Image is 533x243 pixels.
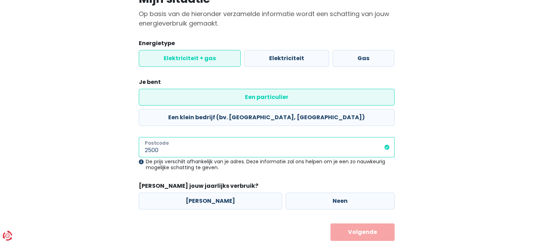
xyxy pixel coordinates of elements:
[139,159,395,171] div: De prijs verschilt afhankelijk van je adres. Deze informatie zal ons helpen om je een zo nauwkeur...
[139,193,282,209] label: [PERSON_NAME]
[139,89,395,106] label: Een particulier
[333,50,394,67] label: Gas
[139,137,395,157] input: 1000
[139,9,395,28] p: Op basis van de hieronder verzamelde informatie wordt een schatting van jouw energieverbruik gema...
[139,109,395,126] label: Een klein bedrijf (bv. [GEOGRAPHIC_DATA], [GEOGRAPHIC_DATA])
[139,182,395,193] legend: [PERSON_NAME] jouw jaarlijks verbruik?
[139,78,395,89] legend: Je bent
[139,39,395,50] legend: Energietype
[139,50,241,67] label: Elektriciteit + gas
[244,50,329,67] label: Elektriciteit
[286,193,395,209] label: Neen
[330,223,395,241] button: Volgende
